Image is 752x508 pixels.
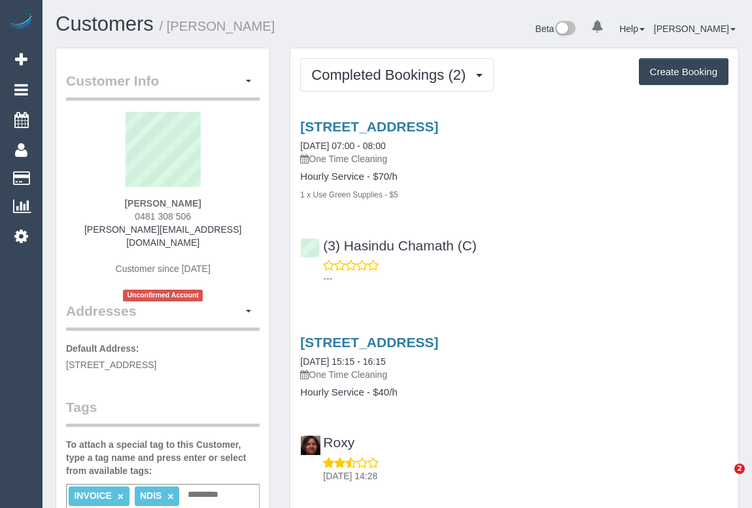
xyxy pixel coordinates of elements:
a: [STREET_ADDRESS] [300,335,438,350]
small: / [PERSON_NAME] [160,19,275,33]
iframe: Intercom live chat [708,464,739,495]
a: Beta [536,24,576,34]
a: Customers [56,12,154,35]
a: Help [619,24,645,34]
legend: Tags [66,398,260,427]
img: Automaid Logo [8,13,34,31]
label: To attach a special tag to this Customer, type a tag name and press enter or select from availabl... [66,438,260,477]
strong: [PERSON_NAME] [124,198,201,209]
span: 0481 308 506 [135,211,191,222]
a: [PERSON_NAME][EMAIL_ADDRESS][DOMAIN_NAME] [84,224,241,248]
span: INVOICE [74,490,112,501]
p: One Time Cleaning [300,152,728,165]
p: --- [323,272,728,285]
h4: Hourly Service - $40/h [300,387,728,398]
small: 1 x Use Green Supplies - $5 [300,190,398,199]
h4: Hourly Service - $70/h [300,171,728,182]
span: 2 [734,464,745,474]
button: Create Booking [639,58,728,86]
a: (3) Hasindu Chamath (C) [300,238,477,253]
a: [PERSON_NAME] [654,24,736,34]
a: [DATE] 15:15 - 16:15 [300,356,385,367]
a: [DATE] 07:00 - 08:00 [300,141,385,151]
p: [DATE] 14:28 [323,469,728,483]
span: [STREET_ADDRESS] [66,360,156,370]
span: NDIS [140,490,162,501]
span: Customer since [DATE] [116,263,211,274]
a: × [118,491,124,502]
a: × [167,491,173,502]
p: One Time Cleaning [300,368,728,381]
a: [STREET_ADDRESS] [300,119,438,134]
img: Roxy [301,435,320,455]
legend: Customer Info [66,71,260,101]
button: Completed Bookings (2) [300,58,494,92]
img: New interface [554,21,575,38]
label: Default Address: [66,342,139,355]
a: Roxy [300,435,354,450]
span: Unconfirmed Account [123,290,203,301]
span: Completed Bookings (2) [311,67,472,83]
